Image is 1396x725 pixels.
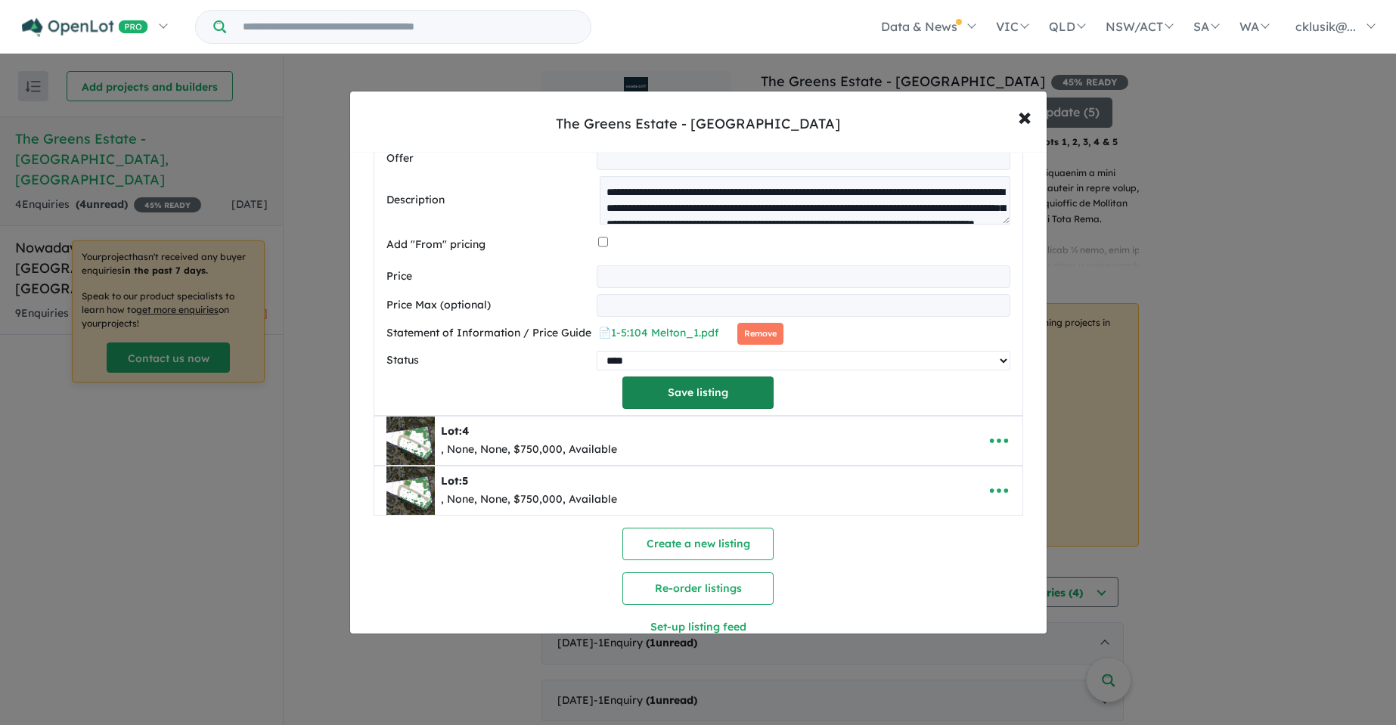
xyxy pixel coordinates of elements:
div: , None, None, $750,000, Available [441,441,617,459]
label: Statement of Information / Price Guide [386,324,592,342]
span: 📄 1-5:104 Melton_1.pdf [598,326,719,339]
a: 📄1-5:104 Melton_1.pdf [598,326,719,339]
button: Re-order listings [622,572,774,605]
span: 5 [462,474,468,488]
button: Remove [737,323,783,345]
label: Status [386,352,591,370]
span: 4 [462,424,469,438]
button: Create a new listing [622,528,774,560]
label: Price Max (optional) [386,296,591,314]
b: Lot: [441,424,469,438]
label: Description [386,191,594,209]
button: Set-up listing feed [535,611,861,643]
span: cklusik@... [1295,19,1356,34]
input: Try estate name, suburb, builder or developer [229,11,588,43]
button: Save listing [622,376,774,409]
label: Offer [386,150,591,168]
b: Lot: [441,474,468,488]
label: Add "From" pricing [386,236,592,254]
span: × [1018,100,1031,132]
label: Price [386,268,591,286]
img: The%20Greens%20Estate%20-%20Gisborne%20-%20Lot%204___1748227575.jpg [386,417,435,465]
div: The Greens Estate - [GEOGRAPHIC_DATA] [556,114,840,134]
img: The%20Greens%20Estate%20-%20Gisborne%20-%20Lot%205___1748227626.jpg [386,466,435,515]
img: Openlot PRO Logo White [22,18,148,37]
div: , None, None, $750,000, Available [441,491,617,509]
